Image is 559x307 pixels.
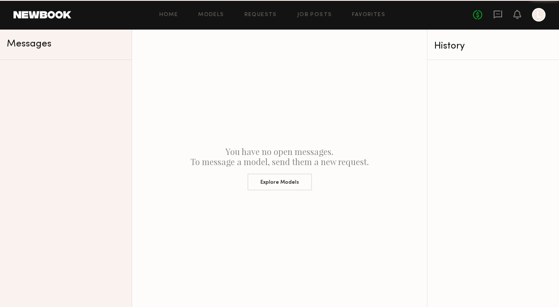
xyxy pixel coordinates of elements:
[132,30,427,307] div: You have no open messages. To message a model, send them a new request.
[139,167,420,190] a: Explore Models
[297,12,332,18] a: Job Posts
[532,8,546,22] a: L
[159,12,178,18] a: Home
[198,12,224,18] a: Models
[245,12,277,18] a: Requests
[352,12,385,18] a: Favorites
[247,174,312,190] button: Explore Models
[434,41,552,51] div: History
[7,39,51,49] span: Messages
